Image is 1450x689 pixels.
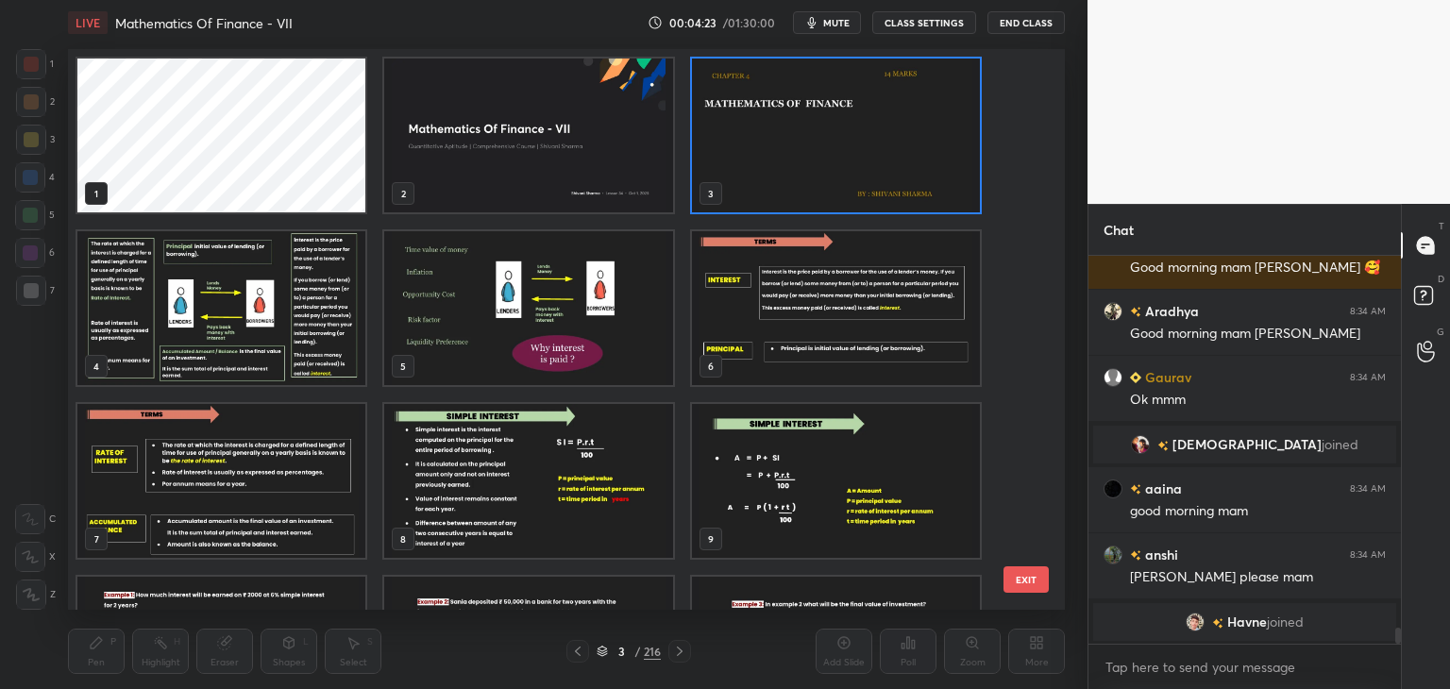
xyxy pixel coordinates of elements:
img: AEdFTp4_zAFXKlw3VYGUIec20ylxQr519pHFHAuWQtlqew=s96-c [1104,479,1122,498]
button: End Class [987,11,1065,34]
img: no-rating-badge.077c3623.svg [1157,441,1169,451]
p: D [1438,272,1444,286]
img: no-rating-badge.077c3623.svg [1130,307,1141,317]
span: Havne [1227,614,1267,630]
div: 8:34 AM [1350,549,1386,561]
button: EXIT [1003,566,1049,593]
h6: Aradhya [1141,301,1199,321]
img: 17592878690QEFQ9.pdf [692,404,980,558]
div: / [634,646,640,657]
div: 8:34 AM [1350,483,1386,495]
div: 5 [15,200,55,230]
img: 17592878690QEFQ9.pdf [692,231,980,385]
img: Learner_Badge_beginner_1_8b307cf2a0.svg [1130,372,1141,383]
span: mute [823,16,850,29]
div: 7 [16,276,55,306]
img: 17592878690QEFQ9.pdf [384,231,672,385]
span: [DEMOGRAPHIC_DATA] [1172,437,1322,452]
img: ab0ecff196ba4a98bf76801e05879744.jpg [1104,302,1122,321]
button: mute [793,11,861,34]
div: [PERSON_NAME] please mam [1130,568,1386,587]
h6: anshi [1141,545,1178,564]
img: no-rating-badge.077c3623.svg [1212,618,1223,629]
h6: Gaurav [1141,367,1191,387]
div: Ok mmm [1130,391,1386,410]
div: 4 [15,162,55,193]
div: Good morning mam [PERSON_NAME] [1130,325,1386,344]
div: 3 [16,125,55,155]
img: default.png [1104,368,1122,387]
span: joined [1267,614,1304,630]
div: grid [68,49,1032,610]
div: good morning mam [1130,502,1386,521]
div: 216 [644,643,661,660]
div: 1 [16,49,54,79]
img: 17592878690QEFQ9.pdf [77,231,365,385]
p: T [1439,219,1444,233]
span: joined [1322,437,1358,452]
div: C [15,504,56,534]
h4: Mathematics Of Finance - VII [115,14,293,32]
img: no-rating-badge.077c3623.svg [1130,550,1141,561]
p: Chat [1088,205,1149,255]
div: Z [16,580,56,610]
img: bd697272-9e72-11f0-be7a-8a905206f862.jpg [384,59,672,212]
p: G [1437,325,1444,339]
div: 6 [15,238,55,268]
div: X [15,542,56,572]
img: 17592878690QEFQ9.pdf [692,59,980,212]
div: 8:34 AM [1350,372,1386,383]
button: CLASS SETTINGS [872,11,976,34]
div: 8:34 AM [1350,306,1386,317]
div: Good morning mam [PERSON_NAME] 🥰 [1130,259,1386,277]
div: 3 [612,646,631,657]
h6: aaina [1141,479,1182,498]
img: 17592878690QEFQ9.pdf [384,404,672,558]
img: f5527844a1a344b5a8e61f9693b0712c.jpg [1131,435,1150,454]
div: 2 [16,87,55,117]
img: 3cfa13de77da4f0890a1ddbedf80e943.jpg [1104,546,1122,564]
img: 17592878690QEFQ9.pdf [77,404,365,558]
img: no-rating-badge.077c3623.svg [1130,484,1141,495]
div: grid [1088,256,1401,645]
img: 6a5e2bf6f9b94f0b8b411311b70a6923.jpg [1186,613,1205,631]
div: LIVE [68,11,108,34]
